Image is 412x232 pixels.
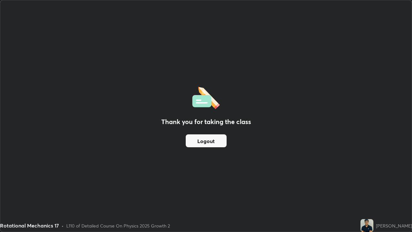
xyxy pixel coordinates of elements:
img: offlineFeedback.1438e8b3.svg [192,85,220,109]
div: L110 of Detailed Course On Physics 2025 Growth 2 [66,222,170,229]
div: [PERSON_NAME] [376,222,412,229]
button: Logout [186,134,227,147]
h2: Thank you for taking the class [161,117,251,127]
img: 4d1cdec29fc44fb582a57a96c8f13205.jpg [360,219,373,232]
div: • [61,222,64,229]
